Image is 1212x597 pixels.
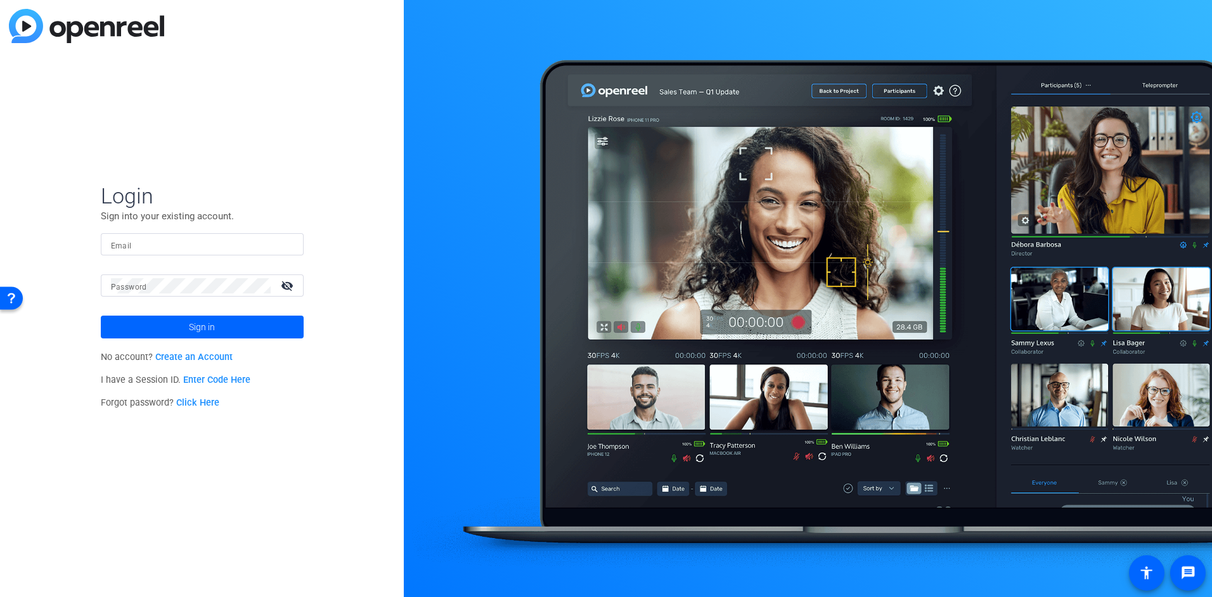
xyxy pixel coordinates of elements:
[101,397,220,408] span: Forgot password?
[101,352,233,363] span: No account?
[189,311,215,343] span: Sign in
[155,352,233,363] a: Create an Account
[176,397,219,408] a: Click Here
[9,9,164,43] img: blue-gradient.svg
[101,375,251,385] span: I have a Session ID.
[111,237,293,252] input: Enter Email Address
[111,283,147,292] mat-label: Password
[101,183,304,209] span: Login
[1139,565,1154,581] mat-icon: accessibility
[101,316,304,338] button: Sign in
[101,209,304,223] p: Sign into your existing account.
[1180,565,1196,581] mat-icon: message
[183,375,250,385] a: Enter Code Here
[273,276,304,295] mat-icon: visibility_off
[111,241,132,250] mat-label: Email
